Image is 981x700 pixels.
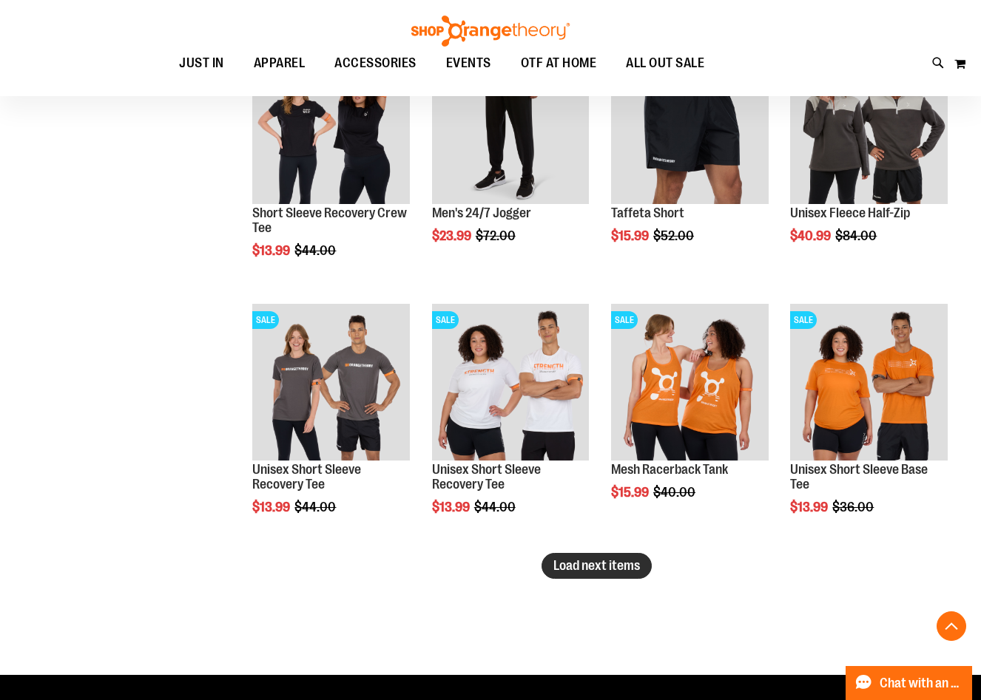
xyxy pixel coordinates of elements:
[611,47,769,206] a: Product image for Taffeta ShortSALE
[553,558,640,573] span: Load next items
[653,228,696,243] span: $52.00
[409,16,572,47] img: Shop Orangetheory
[254,47,306,80] span: APPAREL
[790,462,928,492] a: Unisex Short Sleeve Base Tee
[294,500,338,514] span: $44.00
[626,47,704,80] span: ALL OUT SALE
[425,296,597,552] div: product
[252,311,279,329] span: SALE
[604,296,776,537] div: product
[252,243,292,258] span: $13.99
[432,304,590,461] img: Product image for Unisex Short Sleeve Recovery Tee
[611,311,638,329] span: SALE
[334,47,417,80] span: ACCESSORIES
[425,39,597,280] div: product
[252,304,410,463] a: Product image for Unisex Short Sleeve Recovery TeeSALE
[245,39,417,295] div: product
[521,47,597,80] span: OTF AT HOME
[179,47,224,80] span: JUST IN
[790,500,830,514] span: $13.99
[880,676,963,690] span: Chat with an Expert
[446,47,491,80] span: EVENTS
[252,205,407,235] a: Short Sleeve Recovery Crew Tee
[937,611,966,641] button: Back To Top
[432,311,459,329] span: SALE
[653,485,698,500] span: $40.00
[245,296,417,552] div: product
[611,228,651,243] span: $15.99
[432,462,541,492] a: Unisex Short Sleeve Recovery Tee
[783,296,955,552] div: product
[611,462,728,477] a: Mesh Racerback Tank
[835,228,879,243] span: $84.00
[432,228,473,243] span: $23.99
[604,39,776,280] div: product
[611,485,651,500] span: $15.99
[790,47,948,204] img: Product image for Unisex Fleece Half Zip
[832,500,876,514] span: $36.00
[476,228,518,243] span: $72.00
[790,304,948,463] a: Product image for Unisex Short Sleeve Base TeeSALE
[252,47,410,204] img: Product image for Short Sleeve Recovery Crew Tee
[611,304,769,463] a: Product image for Mesh Racerback TankSALE
[252,462,361,492] a: Unisex Short Sleeve Recovery Tee
[252,500,292,514] span: $13.99
[611,47,769,204] img: Product image for Taffeta Short
[790,228,833,243] span: $40.99
[474,500,518,514] span: $44.00
[790,205,910,220] a: Unisex Fleece Half-Zip
[432,205,531,220] a: Men's 24/7 Jogger
[252,304,410,461] img: Product image for Unisex Short Sleeve Recovery Tee
[790,304,948,461] img: Product image for Unisex Short Sleeve Base Tee
[790,311,817,329] span: SALE
[846,666,973,700] button: Chat with an Expert
[611,304,769,461] img: Product image for Mesh Racerback Tank
[294,243,338,258] span: $44.00
[783,39,955,280] div: product
[432,47,590,204] img: Product image for 24/7 Jogger
[432,304,590,463] a: Product image for Unisex Short Sleeve Recovery TeeSALE
[790,47,948,206] a: Product image for Unisex Fleece Half ZipSALE
[542,553,652,579] button: Load next items
[432,500,472,514] span: $13.99
[432,47,590,206] a: Product image for 24/7 JoggerSALE
[252,47,410,206] a: Product image for Short Sleeve Recovery Crew TeeSALE
[611,205,684,220] a: Taffeta Short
